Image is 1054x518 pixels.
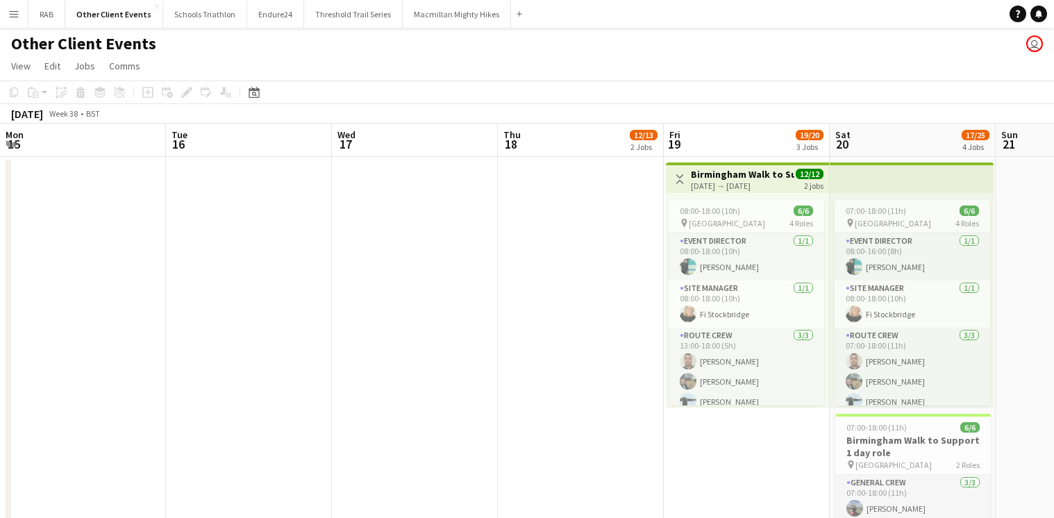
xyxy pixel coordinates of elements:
[65,1,163,28] button: Other Client Events
[11,107,43,121] div: [DATE]
[669,281,824,328] app-card-role: Site Manager1/108:00-18:00 (10h)Fi Stockbridge
[855,460,932,470] span: [GEOGRAPHIC_DATA]
[46,108,81,119] span: Week 38
[403,1,511,28] button: Macmillan Mighty Hikes
[804,179,823,191] div: 2 jobs
[630,142,657,152] div: 2 Jobs
[835,200,990,406] app-job-card: 07:00-18:00 (11h)6/6 [GEOGRAPHIC_DATA]4 RolesEvent Director1/108:00-16:00 (8h)[PERSON_NAME]Site M...
[835,328,990,415] app-card-role: Route Crew3/307:00-18:00 (11h)[PERSON_NAME][PERSON_NAME][PERSON_NAME]
[846,206,906,216] span: 07:00-18:00 (11h)
[28,1,65,28] button: RAB
[74,60,95,72] span: Jobs
[669,233,824,281] app-card-role: Event Director1/108:00-18:00 (10h)[PERSON_NAME]
[960,422,980,433] span: 6/6
[835,281,990,328] app-card-role: Site Manager1/108:00-18:00 (10h)Fi Stockbridge
[1001,128,1018,141] span: Sun
[6,57,36,75] a: View
[39,57,66,75] a: Edit
[796,142,823,152] div: 3 Jobs
[680,206,740,216] span: 08:00-18:00 (10h)
[11,33,156,54] h1: Other Client Events
[962,130,989,140] span: 17/25
[247,1,304,28] button: Endure24
[1026,35,1043,52] app-user-avatar: Liz Sutton
[960,206,979,216] span: 6/6
[955,218,979,228] span: 4 Roles
[794,206,813,216] span: 6/6
[337,128,355,141] span: Wed
[503,128,521,141] span: Thu
[3,136,24,152] span: 15
[956,460,980,470] span: 2 Roles
[691,181,794,191] div: [DATE] → [DATE]
[6,128,24,141] span: Mon
[335,136,355,152] span: 17
[835,233,990,281] app-card-role: Event Director1/108:00-16:00 (8h)[PERSON_NAME]
[11,60,31,72] span: View
[69,57,101,75] a: Jobs
[304,1,403,28] button: Threshold Trail Series
[691,168,794,181] h3: Birmingham Walk to Support 2 day role
[789,218,813,228] span: 4 Roles
[999,136,1018,152] span: 21
[962,142,989,152] div: 4 Jobs
[501,136,521,152] span: 18
[835,434,991,459] h3: Birmingham Walk to Support 1 day role
[669,328,824,415] app-card-role: Route Crew3/313:00-18:00 (5h)[PERSON_NAME][PERSON_NAME][PERSON_NAME]
[833,136,851,152] span: 20
[44,60,60,72] span: Edit
[796,130,823,140] span: 19/20
[86,108,100,119] div: BST
[846,422,907,433] span: 07:00-18:00 (11h)
[835,128,851,141] span: Sat
[172,128,187,141] span: Tue
[667,136,680,152] span: 19
[855,218,931,228] span: [GEOGRAPHIC_DATA]
[796,169,823,179] span: 12/12
[103,57,146,75] a: Comms
[163,1,247,28] button: Schools Triathlon
[669,200,824,406] app-job-card: 08:00-18:00 (10h)6/6 [GEOGRAPHIC_DATA]4 RolesEvent Director1/108:00-18:00 (10h)[PERSON_NAME]Site ...
[109,60,140,72] span: Comms
[169,136,187,152] span: 16
[630,130,658,140] span: 12/13
[669,128,680,141] span: Fri
[689,218,765,228] span: [GEOGRAPHIC_DATA]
